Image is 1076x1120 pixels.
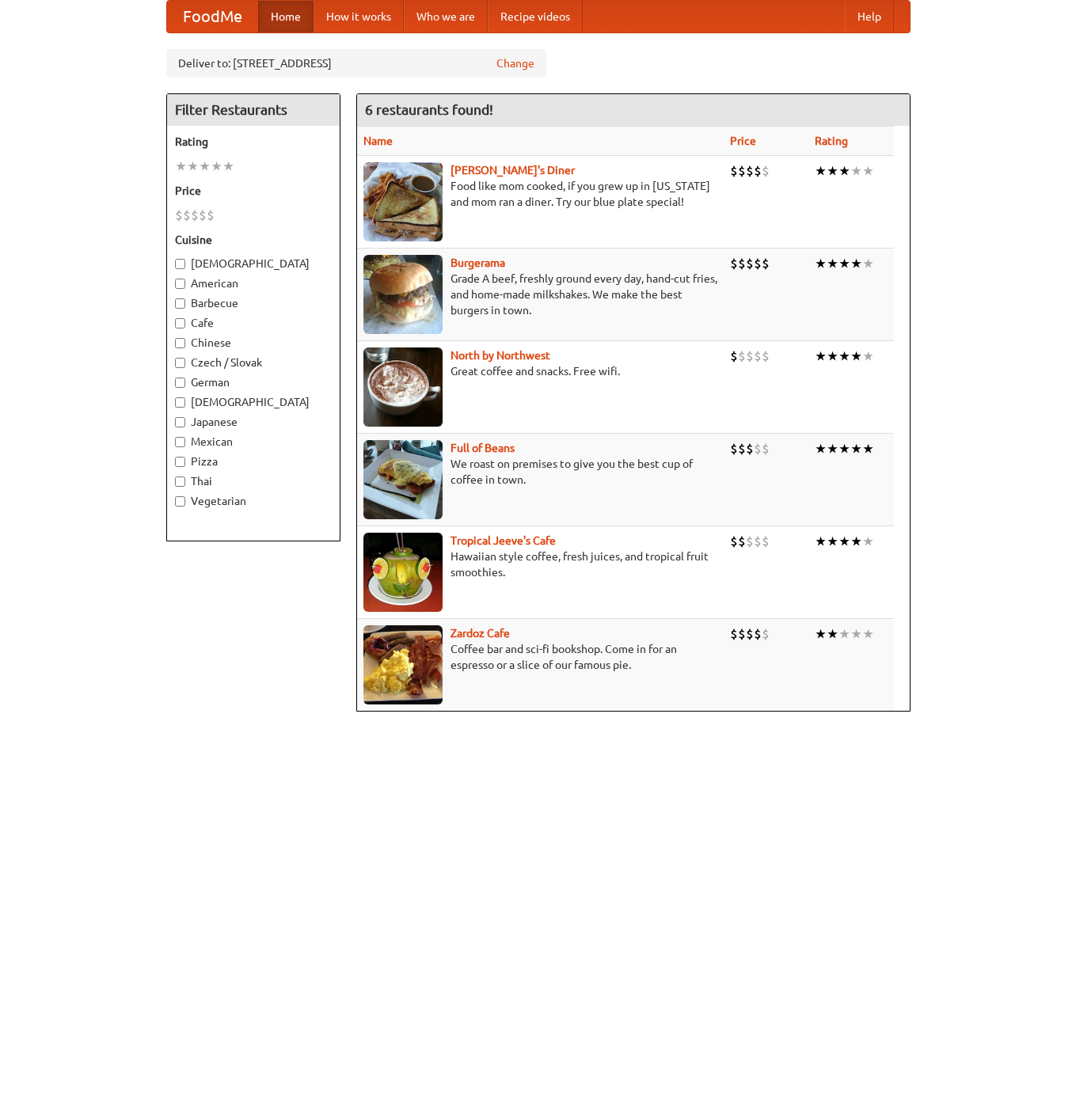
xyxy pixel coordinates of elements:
[738,347,746,365] li: $
[815,625,827,643] li: ★
[175,207,183,224] li: $
[258,1,314,32] a: Home
[175,279,185,289] input: American
[166,49,546,78] div: Deliver to: [STREET_ADDRESS]
[850,533,862,550] li: ★
[746,162,754,180] li: $
[730,625,738,643] li: $
[167,94,340,126] h4: Filter Restaurants
[827,625,838,643] li: ★
[175,358,185,368] input: Czech / Slovak
[175,496,185,507] input: Vegetarian
[175,457,185,467] input: Pizza
[363,440,443,519] img: beans.jpg
[862,533,874,550] li: ★
[175,134,332,150] h5: Rating
[451,627,510,640] a: Zardoz Cafe
[363,625,443,704] img: zardoz.jpg
[827,255,838,272] li: ★
[175,295,332,311] label: Barbecue
[314,1,404,32] a: How it works
[730,347,738,365] li: $
[738,625,746,643] li: $
[730,162,738,180] li: $
[827,347,838,365] li: ★
[175,259,185,269] input: [DEMOGRAPHIC_DATA]
[730,533,738,550] li: $
[862,440,874,457] li: ★
[451,349,550,362] a: North by Northwest
[754,162,762,180] li: $
[827,440,838,457] li: ★
[850,162,862,180] li: ★
[363,549,717,580] p: Hawaiian style coffee, fresh juices, and tropical fruit smoothies.
[850,625,862,643] li: ★
[827,162,838,180] li: ★
[762,162,770,180] li: $
[199,158,211,175] li: ★
[451,534,556,547] a: Tropical Jeeve's Cafe
[815,255,827,272] li: ★
[167,1,258,32] a: FoodMe
[862,625,874,643] li: ★
[175,183,332,199] h5: Price
[211,158,222,175] li: ★
[175,355,332,370] label: Czech / Slovak
[850,440,862,457] li: ★
[451,256,505,269] b: Burgerama
[363,456,717,488] p: We roast on premises to give you the best cup of coffee in town.
[838,440,850,457] li: ★
[404,1,488,32] a: Who we are
[754,533,762,550] li: $
[175,397,185,408] input: [DEMOGRAPHIC_DATA]
[762,440,770,457] li: $
[175,338,185,348] input: Chinese
[199,207,207,224] li: $
[738,533,746,550] li: $
[496,55,534,71] a: Change
[363,271,717,318] p: Grade A beef, freshly ground every day, hand-cut fries, and home-made milkshakes. We make the bes...
[175,493,332,509] label: Vegetarian
[175,374,332,390] label: German
[363,533,443,612] img: jeeves.jpg
[451,164,575,177] a: [PERSON_NAME]'s Diner
[363,363,717,379] p: Great coffee and snacks. Free wifi.
[175,394,332,410] label: [DEMOGRAPHIC_DATA]
[838,533,850,550] li: ★
[222,158,234,175] li: ★
[363,178,717,210] p: Food like mom cooked, if you grew up in [US_STATE] and mom ran a diner. Try our blue plate special!
[754,347,762,365] li: $
[762,533,770,550] li: $
[862,347,874,365] li: ★
[762,347,770,365] li: $
[207,207,215,224] li: $
[175,298,185,309] input: Barbecue
[175,378,185,388] input: German
[183,207,191,224] li: $
[363,641,717,673] p: Coffee bar and sci-fi bookshop. Come in for an espresso or a slice of our famous pie.
[175,232,332,248] h5: Cuisine
[746,347,754,365] li: $
[363,162,443,241] img: sallys.jpg
[862,162,874,180] li: ★
[838,162,850,180] li: ★
[738,162,746,180] li: $
[815,440,827,457] li: ★
[363,347,443,427] img: north.jpg
[175,158,187,175] li: ★
[191,207,199,224] li: $
[175,414,332,430] label: Japanese
[175,275,332,291] label: American
[815,162,827,180] li: ★
[754,255,762,272] li: $
[175,473,332,489] label: Thai
[838,347,850,365] li: ★
[175,417,185,427] input: Japanese
[850,347,862,365] li: ★
[746,440,754,457] li: $
[815,533,827,550] li: ★
[746,625,754,643] li: $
